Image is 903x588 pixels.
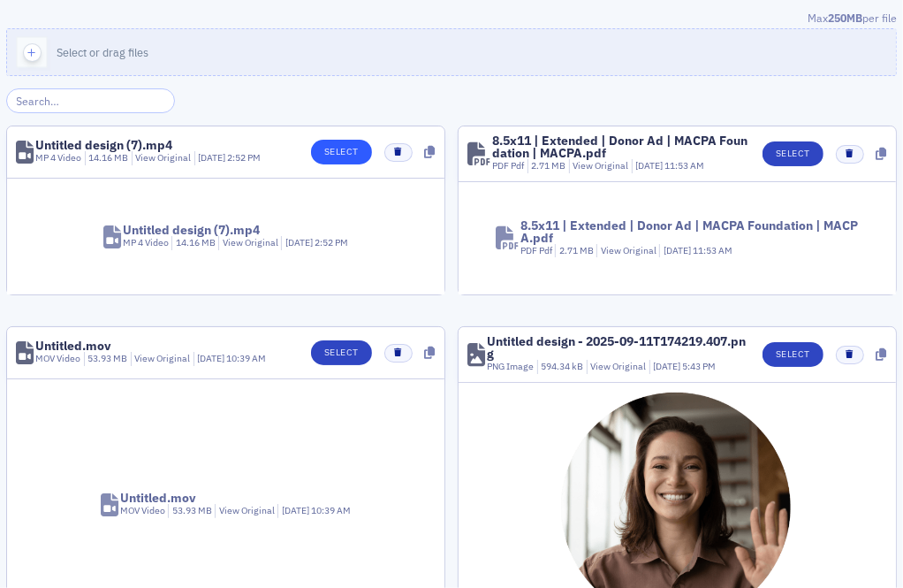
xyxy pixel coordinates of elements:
a: View Original [573,159,628,172]
div: 14.16 MB [85,151,129,165]
div: 53.93 MB [84,352,128,366]
div: Untitled design (7).mp4 [123,224,260,236]
div: 8.5x11 | Extended | Donor Ad | MACPA Foundation | MACPA.pdf [492,134,750,159]
div: Untitled design (7).mp4 [35,139,172,151]
div: MOV Video [35,352,80,366]
span: Select or drag files [57,45,148,59]
a: View Original [134,352,190,364]
a: View Original [590,360,646,372]
span: 5:43 PM [682,360,716,372]
a: View Original [219,504,275,516]
button: Select [763,342,823,367]
div: Untitled design - 2025-09-11T174219.407.png [487,335,750,360]
div: 14.16 MB [171,236,216,250]
span: 2:52 PM [315,236,348,248]
div: Untitled.mov [120,492,196,504]
div: 8.5x11 | Extended | Donor Ad | MACPA Foundation | MACPA.pdf [520,219,859,244]
div: 594.34 kB [537,360,584,374]
span: 10:39 AM [311,504,351,516]
span: 11:53 AM [693,244,732,256]
span: 10:39 AM [226,352,266,364]
div: MP 4 Video [35,151,81,165]
button: Select or drag files [6,28,897,76]
a: View Original [601,244,656,256]
div: Untitled.mov [35,340,111,352]
span: [DATE] [198,151,227,164]
span: [DATE] [197,352,226,364]
div: 2.71 MB [527,159,566,173]
button: Select [311,340,372,365]
div: PNG Image [487,360,534,374]
div: 53.93 MB [168,504,212,518]
a: View Original [223,236,278,248]
div: MOV Video [120,504,165,518]
button: Select [763,141,823,166]
input: Search… [6,88,175,113]
button: Select [311,140,372,164]
div: MP 4 Video [123,236,169,250]
span: 250MB [828,11,862,25]
span: [DATE] [653,360,682,372]
div: Max per file [6,10,897,29]
span: [DATE] [664,244,693,256]
div: PDF Pdf [492,159,524,173]
div: 2.71 MB [555,244,594,258]
div: PDF Pdf [520,244,552,258]
span: 2:52 PM [227,151,261,164]
span: [DATE] [282,504,311,516]
a: View Original [135,151,191,164]
span: [DATE] [635,159,664,172]
span: [DATE] [285,236,315,248]
span: 11:53 AM [664,159,704,172]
